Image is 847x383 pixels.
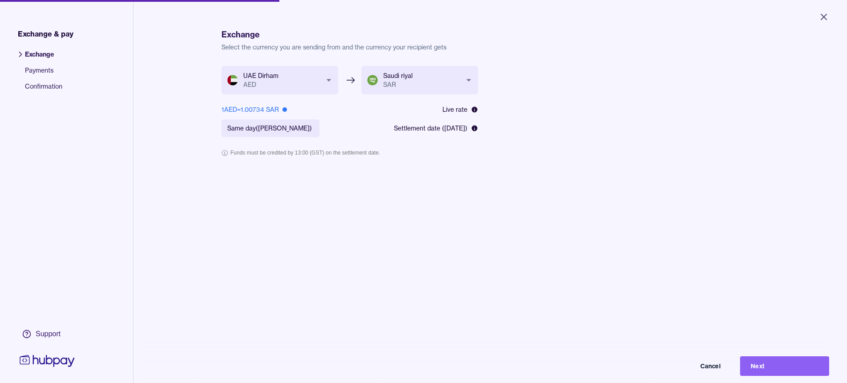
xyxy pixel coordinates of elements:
span: Exchange & pay [18,29,74,39]
h1: Exchange [221,29,759,41]
button: Cancel [642,356,731,376]
p: Funds must be credited by 13:00 (GST) on the settlement date. [230,148,380,158]
span: Settlement date ( ) [394,124,467,133]
button: Close [808,7,840,27]
div: 1 AED = 1.00734 SAR [221,105,287,114]
span: Payments [25,66,62,82]
span: Confirmation [25,82,62,98]
div: Support [36,329,61,339]
div: Live rate [442,105,478,114]
span: [DATE] [444,124,465,132]
a: Support [18,325,77,343]
span: Exchange [25,50,62,66]
p: Select the currency you are sending from and the currency your recipient gets [221,43,759,52]
button: Next [740,356,829,376]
